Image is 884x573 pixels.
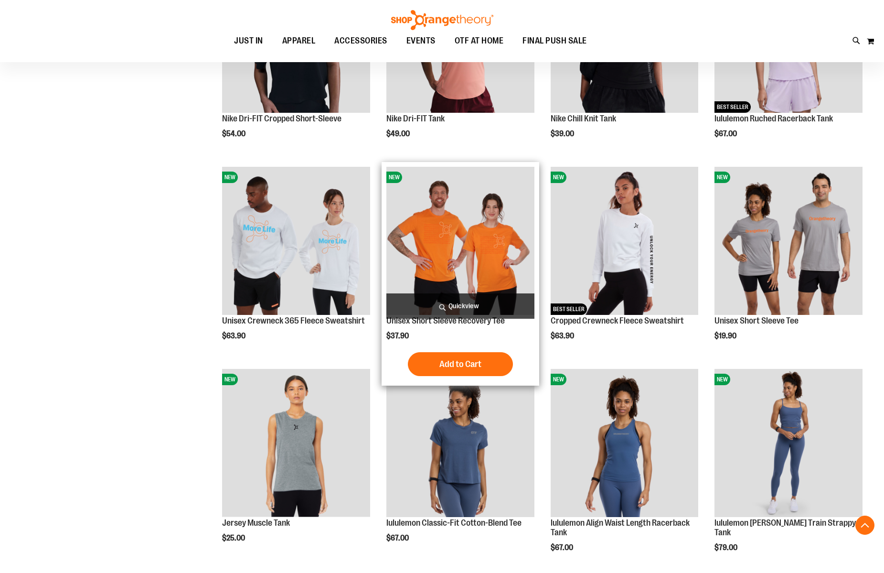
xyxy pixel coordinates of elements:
[222,534,246,542] span: $25.00
[334,30,387,52] span: ACCESSORIES
[551,332,575,340] span: $63.90
[551,303,587,315] span: BEST SELLER
[386,369,534,517] img: lululemon Classic-Fit Cotton-Blend Tee
[714,316,799,325] a: Unisex Short Sleeve Tee
[551,518,690,537] a: lululemon Align Waist Length Racerback Tank
[390,10,495,30] img: Shop Orangetheory
[386,293,534,319] a: Quickview
[386,167,534,316] a: Unisex Short Sleeve Recovery TeeNEW
[386,534,410,542] span: $67.00
[551,543,575,552] span: $67.00
[273,30,325,52] a: APPAREL
[408,352,513,376] button: Add to Cart
[222,374,238,385] span: NEW
[382,162,539,386] div: product
[710,162,867,365] div: product
[513,30,596,52] a: FINAL PUSH SALE
[714,172,730,183] span: NEW
[222,130,247,138] span: $54.00
[222,172,238,183] span: NEW
[282,30,316,52] span: APPAREL
[222,114,341,123] a: Nike Dri-FIT Cropped Short-Sleeve
[455,30,504,52] span: OTF AT HOME
[222,518,290,528] a: Jersey Muscle Tank
[714,167,863,315] img: Unisex Short Sleeve Tee
[397,30,445,52] a: EVENTS
[714,518,856,537] a: lululemon [PERSON_NAME] Train Strappy Tank
[406,30,436,52] span: EVENTS
[551,374,566,385] span: NEW
[382,364,539,567] div: product
[551,172,566,183] span: NEW
[325,30,397,52] a: ACCESSORIES
[222,369,370,519] a: Jersey Muscle TankNEW
[714,543,739,552] span: $79.00
[386,332,410,340] span: $37.90
[714,369,863,519] a: lululemon Wunder Train Strappy TankNEW
[234,30,263,52] span: JUST IN
[386,130,411,138] span: $49.00
[222,369,370,517] img: Jersey Muscle Tank
[439,359,481,369] span: Add to Cart
[386,114,445,123] a: Nike Dri-FIT Tank
[386,369,534,519] a: lululemon Classic-Fit Cotton-Blend TeeNEW
[551,114,616,123] a: Nike Chill Knit Tank
[551,167,699,316] a: Cropped Crewneck Fleece SweatshirtNEWBEST SELLER
[222,316,365,325] a: Unisex Crewneck 365 Fleece Sweatshirt
[217,364,375,567] div: product
[714,374,730,385] span: NEW
[386,172,402,183] span: NEW
[855,516,874,535] button: Back To Top
[551,167,699,315] img: Cropped Crewneck Fleece Sweatshirt
[714,369,863,517] img: lululemon Wunder Train Strappy Tank
[222,332,247,340] span: $63.90
[386,316,505,325] a: Unisex Short Sleeve Recovery Tee
[714,114,833,123] a: lululemon Ruched Racerback Tank
[551,130,575,138] span: $39.00
[714,130,738,138] span: $67.00
[551,369,699,517] img: lululemon Align Waist Length Racerback Tank
[714,167,863,316] a: Unisex Short Sleeve TeeNEW
[714,332,738,340] span: $19.90
[445,30,513,52] a: OTF AT HOME
[386,167,534,315] img: Unisex Short Sleeve Recovery Tee
[546,162,703,365] div: product
[222,167,370,316] a: Unisex Crewneck 365 Fleece SweatshirtNEW
[386,518,522,528] a: lululemon Classic-Fit Cotton-Blend Tee
[714,101,751,113] span: BEST SELLER
[217,162,375,365] div: product
[551,316,684,325] a: Cropped Crewneck Fleece Sweatshirt
[224,30,273,52] a: JUST IN
[522,30,587,52] span: FINAL PUSH SALE
[222,167,370,315] img: Unisex Crewneck 365 Fleece Sweatshirt
[551,369,699,519] a: lululemon Align Waist Length Racerback TankNEW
